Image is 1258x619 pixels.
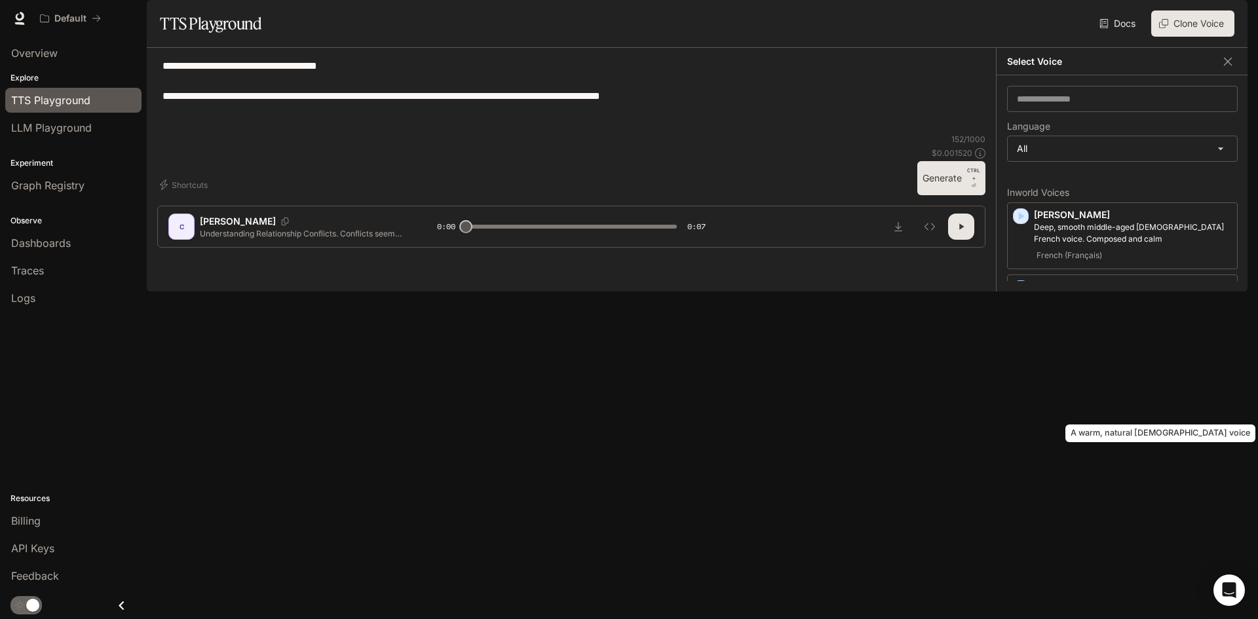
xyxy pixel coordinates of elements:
[1151,10,1234,37] button: Clone Voice
[687,220,706,233] span: 0:07
[1007,122,1050,131] p: Language
[1007,188,1238,197] p: Inworld Voices
[1008,136,1237,161] div: All
[1213,574,1245,606] div: Open Intercom Messenger
[1034,248,1105,263] span: French (Français)
[932,147,972,159] p: $ 0.001520
[276,217,294,225] button: Copy Voice ID
[171,216,192,237] div: C
[54,13,86,24] p: Default
[200,215,276,228] p: [PERSON_NAME]
[917,161,985,195] button: GenerateCTRL +⏎
[951,134,985,145] p: 152 / 1000
[1034,221,1232,245] p: Deep, smooth middle-aged male French voice. Composed and calm
[967,166,980,190] p: ⏎
[437,220,455,233] span: 0:00
[967,166,980,182] p: CTRL +
[1065,424,1255,442] div: A warm, natural [DEMOGRAPHIC_DATA] voice
[157,174,213,195] button: Shortcuts
[160,10,261,37] h1: TTS Playground
[1034,280,1232,293] p: [PERSON_NAME]
[885,214,911,240] button: Download audio
[917,214,943,240] button: Inspect
[200,228,406,239] p: Understanding Relationship Conflicts. Conflicts seems to be the downfall in many relationships th...
[1034,208,1232,221] p: [PERSON_NAME]
[34,5,107,31] button: All workspaces
[1097,10,1141,37] a: Docs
